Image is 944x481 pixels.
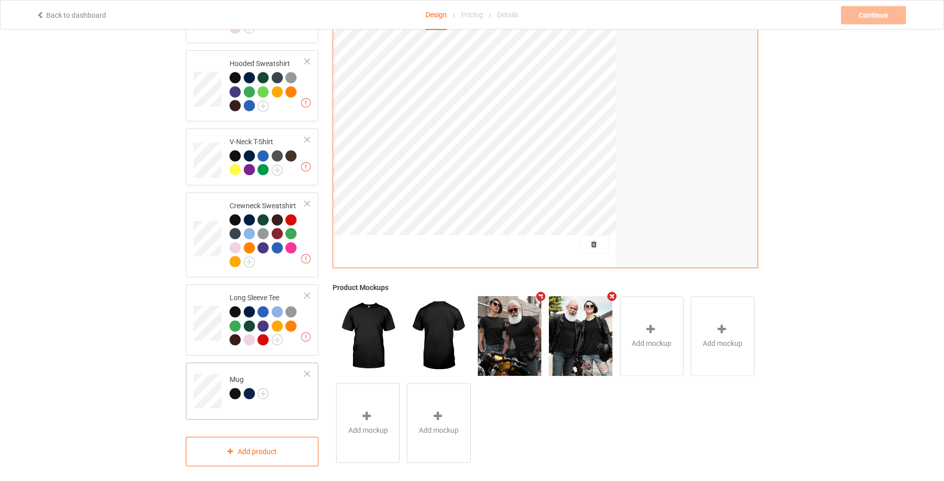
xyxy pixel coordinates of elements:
[407,383,471,463] div: Add mockup
[549,296,612,375] img: regular.jpg
[230,201,305,267] div: Crewneck Sweatshirt
[301,332,311,342] img: exclamation icon
[186,437,318,467] div: Add product
[703,338,742,348] span: Add mockup
[257,101,269,112] img: svg+xml;base64,PD94bWwgdmVyc2lvbj0iMS4wIiBlbmNvZGluZz0iVVRGLTgiPz4KPHN2ZyB3aWR0aD0iMjJweCIgaGVpZ2...
[336,296,400,375] img: regular.jpg
[186,193,318,277] div: Crewneck Sweatshirt
[186,363,318,420] div: Mug
[419,425,459,435] span: Add mockup
[186,284,318,356] div: Long Sleeve Tee
[244,256,255,268] img: svg+xml;base64,PD94bWwgdmVyc2lvbj0iMS4wIiBlbmNvZGluZz0iVVRGLTgiPz4KPHN2ZyB3aWR0aD0iMjJweCIgaGVpZ2...
[620,296,684,376] div: Add mockup
[230,374,269,399] div: Mug
[301,162,311,172] img: exclamation icon
[301,98,311,108] img: exclamation icon
[186,50,318,121] div: Hooded Sweatshirt
[426,1,447,30] div: Design
[497,1,518,29] div: Details
[230,58,305,111] div: Hooded Sweatshirt
[257,388,269,399] img: svg+xml;base64,PD94bWwgdmVyc2lvbj0iMS4wIiBlbmNvZGluZz0iVVRGLTgiPz4KPHN2ZyB3aWR0aD0iMjJweCIgaGVpZ2...
[632,338,671,348] span: Add mockup
[272,334,283,345] img: svg+xml;base64,PD94bWwgdmVyc2lvbj0iMS4wIiBlbmNvZGluZz0iVVRGLTgiPz4KPHN2ZyB3aWR0aD0iMjJweCIgaGVpZ2...
[336,383,400,463] div: Add mockup
[333,282,758,293] div: Product Mockups
[478,296,541,375] img: regular.jpg
[230,293,305,345] div: Long Sleeve Tee
[36,11,106,19] a: Back to dashboard
[186,129,318,185] div: V-Neck T-Shirt
[535,291,547,302] i: Remove mockup
[407,296,470,375] img: regular.jpg
[461,1,483,29] div: Pricing
[301,254,311,264] img: exclamation icon
[272,165,283,176] img: svg+xml;base64,PD94bWwgdmVyc2lvbj0iMS4wIiBlbmNvZGluZz0iVVRGLTgiPz4KPHN2ZyB3aWR0aD0iMjJweCIgaGVpZ2...
[230,137,305,175] div: V-Neck T-Shirt
[348,425,388,435] span: Add mockup
[691,296,755,376] div: Add mockup
[605,291,618,302] i: Remove mockup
